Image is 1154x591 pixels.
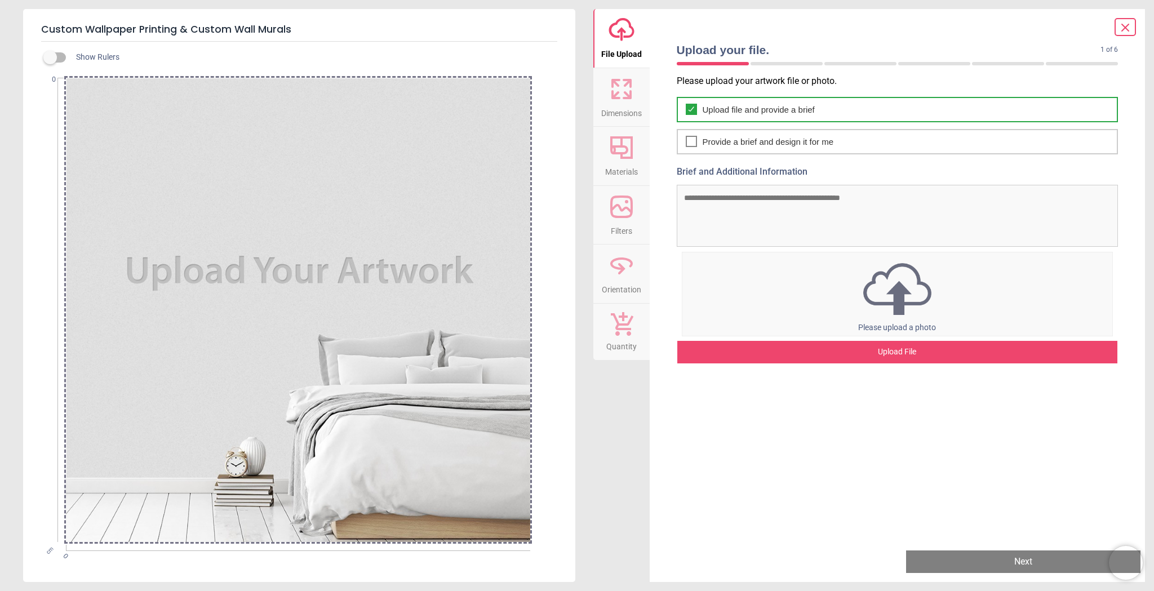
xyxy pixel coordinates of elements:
[593,127,650,185] button: Materials
[605,161,638,178] span: Materials
[858,323,936,332] span: Please upload a photo
[682,260,1113,318] img: upload icon
[602,279,641,296] span: Orientation
[606,336,637,353] span: Quantity
[677,75,1128,87] p: Please upload your artwork file or photo.
[593,186,650,245] button: Filters
[703,104,815,115] span: Upload file and provide a brief
[677,42,1101,58] span: Upload your file.
[1100,45,1118,55] span: 1 of 6
[601,43,642,60] span: File Upload
[677,166,1119,178] label: Brief and Additional Information
[41,18,557,42] h5: Custom Wallpaper Printing & Custom Wall Murals
[34,75,56,85] span: 0
[593,68,650,127] button: Dimensions
[611,220,632,237] span: Filters
[677,341,1118,363] div: Upload File
[1109,546,1143,580] iframe: Brevo live chat
[45,545,55,555] span: cm
[601,103,642,119] span: Dimensions
[593,304,650,360] button: Quantity
[61,552,68,559] span: 0
[906,550,1140,573] button: Next
[703,136,834,148] span: Provide a brief and design it for me
[593,245,650,303] button: Orientation
[593,9,650,68] button: File Upload
[50,51,575,64] div: Show Rulers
